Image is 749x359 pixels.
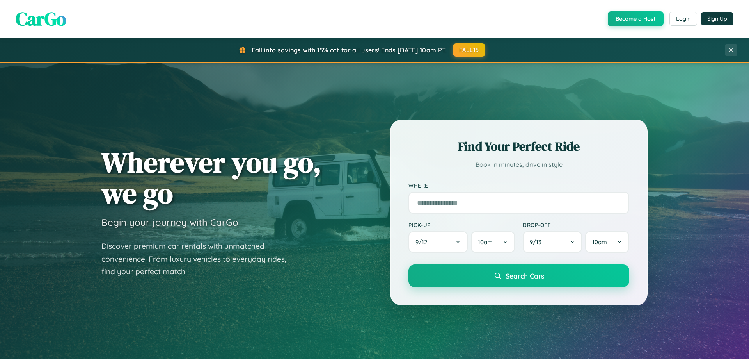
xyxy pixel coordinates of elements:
[523,231,582,253] button: 9/13
[101,147,321,209] h1: Wherever you go, we go
[408,231,468,253] button: 9/12
[453,43,486,57] button: FALL15
[471,231,515,253] button: 10am
[523,221,629,228] label: Drop-off
[608,11,664,26] button: Become a Host
[415,238,431,246] span: 9 / 12
[478,238,493,246] span: 10am
[101,216,238,228] h3: Begin your journey with CarGo
[530,238,545,246] span: 9 / 13
[701,12,733,25] button: Sign Up
[252,46,447,54] span: Fall into savings with 15% off for all users! Ends [DATE] 10am PT.
[585,231,629,253] button: 10am
[669,12,697,26] button: Login
[592,238,607,246] span: 10am
[408,138,629,155] h2: Find Your Perfect Ride
[408,182,629,189] label: Where
[16,6,66,32] span: CarGo
[408,159,629,170] p: Book in minutes, drive in style
[408,264,629,287] button: Search Cars
[408,221,515,228] label: Pick-up
[101,240,296,278] p: Discover premium car rentals with unmatched convenience. From luxury vehicles to everyday rides, ...
[506,271,544,280] span: Search Cars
